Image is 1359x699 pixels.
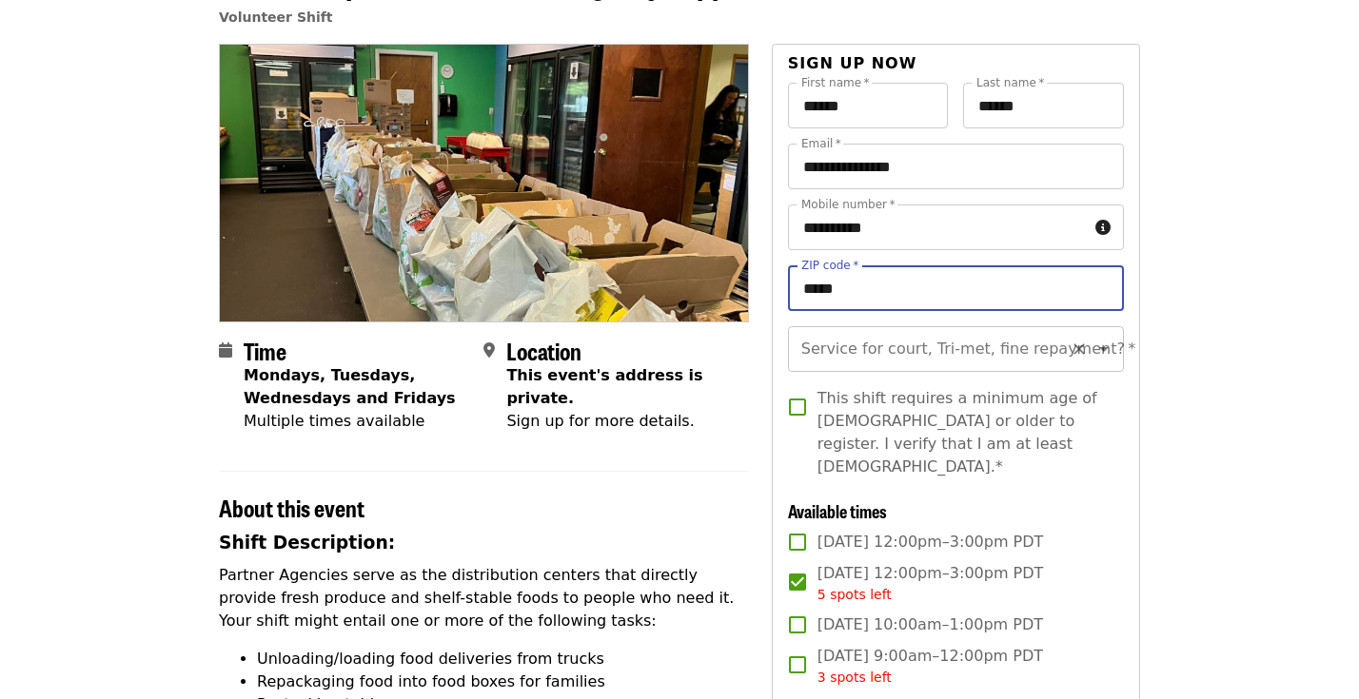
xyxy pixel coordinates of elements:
[963,83,1124,128] input: Last name
[219,564,749,632] p: Partner Agencies serve as the distribution centers that directly provide fresh produce and shelf-...
[788,83,949,128] input: First name
[788,498,887,523] span: Available times
[817,531,1044,553] span: [DATE] 12:00pm–3:00pm PDT
[506,366,702,407] span: This event's address is private.
[483,341,495,359] i: map-marker-alt icon
[788,144,1124,189] input: Email
[788,54,917,72] span: Sign up now
[817,645,1043,688] span: [DATE] 9:00am–12:00pm PDT
[801,138,841,149] label: Email
[506,412,694,430] span: Sign up for more details.
[801,77,870,88] label: First name
[801,199,895,210] label: Mobile number
[817,587,892,602] span: 5 spots left
[1095,219,1111,237] i: circle-info icon
[817,387,1109,478] span: This shift requires a minimum age of [DEMOGRAPHIC_DATA] or older to register. I verify that I am ...
[506,334,581,367] span: Location
[257,648,749,670] li: Unloading/loading food deliveries from trucks
[220,45,748,320] img: Portland Open Bible - Partner Agency Support (16+) organized by Oregon Food Bank
[817,562,1044,605] span: [DATE] 12:00pm–3:00pm PDT
[976,77,1044,88] label: Last name
[788,204,1088,250] input: Mobile number
[219,491,364,524] span: About this event
[1066,336,1093,362] button: Clear
[219,533,395,553] strong: Shift Description:
[1091,336,1117,362] button: Open
[257,670,749,693] li: Repackaging food into food boxes for families
[219,341,232,359] i: calendar icon
[817,670,892,685] span: 3 spots left
[219,10,333,25] a: Volunteer Shift
[244,410,468,433] div: Multiple times available
[817,613,1043,636] span: [DATE] 10:00am–1:00pm PDT
[788,265,1124,311] input: ZIP code
[244,366,456,407] strong: Mondays, Tuesdays, Wednesdays and Fridays
[244,334,286,367] span: Time
[801,260,858,271] label: ZIP code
